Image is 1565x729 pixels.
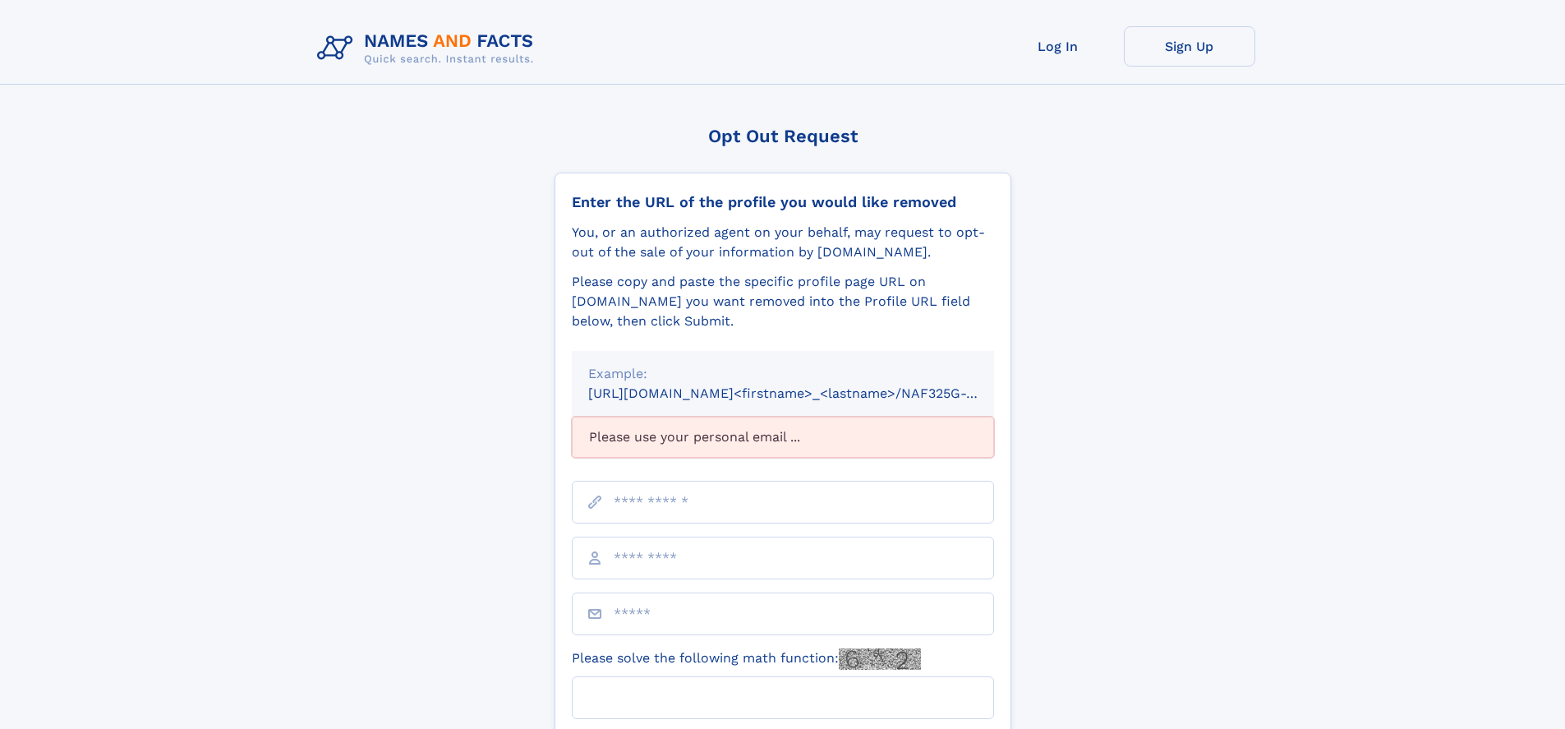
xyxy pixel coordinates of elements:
div: Example: [588,364,978,384]
div: Please use your personal email ... [572,417,994,458]
div: You, or an authorized agent on your behalf, may request to opt-out of the sale of your informatio... [572,223,994,262]
a: Sign Up [1124,26,1255,67]
div: Opt Out Request [555,126,1011,146]
img: Logo Names and Facts [311,26,547,71]
div: Please copy and paste the specific profile page URL on [DOMAIN_NAME] you want removed into the Pr... [572,272,994,331]
a: Log In [992,26,1124,67]
small: [URL][DOMAIN_NAME]<firstname>_<lastname>/NAF325G-xxxxxxxx [588,385,1025,401]
div: Enter the URL of the profile you would like removed [572,193,994,211]
label: Please solve the following math function: [572,648,921,670]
